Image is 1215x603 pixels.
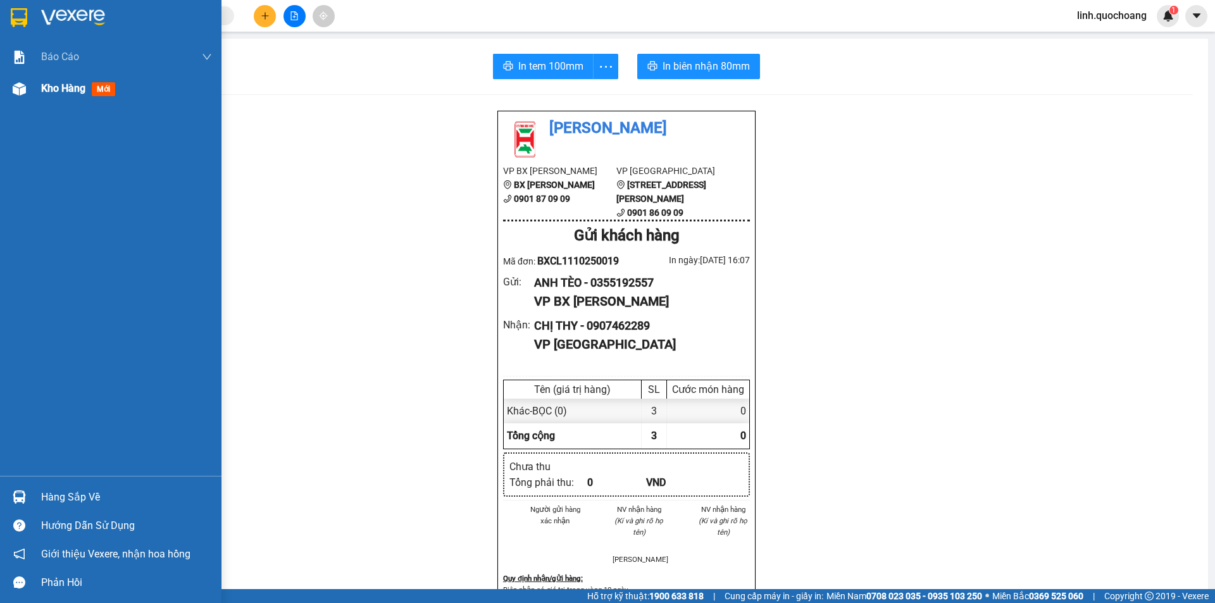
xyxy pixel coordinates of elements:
[613,504,666,515] li: NV nhận hàng
[866,591,982,601] strong: 0708 023 035 - 0935 103 250
[503,194,512,203] span: phone
[587,589,704,603] span: Hỗ trợ kỹ thuật:
[13,519,25,532] span: question-circle
[1145,592,1154,600] span: copyright
[670,383,746,395] div: Cước món hàng
[1093,589,1095,603] span: |
[503,164,616,178] li: VP BX [PERSON_NAME]
[725,589,823,603] span: Cung cấp máy in - giấy in:
[651,430,657,442] span: 3
[503,116,750,140] li: [PERSON_NAME]
[41,546,190,562] span: Giới thiệu Vexere, nhận hoa hồng
[41,516,212,535] div: Hướng dẫn sử dụng
[1029,591,1083,601] strong: 0369 525 060
[534,317,740,335] div: CHỊ THY - 0907462289
[503,274,534,290] div: Gửi :
[713,589,715,603] span: |
[663,58,750,74] span: In biên nhận 80mm
[11,11,112,41] div: BX [PERSON_NAME]
[1185,5,1207,27] button: caret-down
[593,54,618,79] button: more
[528,504,582,526] li: Người gửi hàng xác nhận
[616,164,730,178] li: VP [GEOGRAPHIC_DATA]
[290,11,299,20] span: file-add
[667,399,749,423] div: 0
[627,208,683,218] b: 0901 86 09 09
[503,180,512,189] span: environment
[507,405,567,417] span: Khác - BỌC (0)
[41,573,212,592] div: Phản hồi
[11,56,112,74] div: 0355192557
[534,274,740,292] div: ANH TÈO - 0355192557
[283,5,306,27] button: file-add
[696,504,750,515] li: NV nhận hàng
[11,8,27,27] img: logo-vxr
[985,594,989,599] span: ⚪️
[313,5,335,27] button: aim
[41,82,85,94] span: Kho hàng
[1169,6,1178,15] sup: 1
[1067,8,1157,23] span: linh.quochoang
[13,82,26,96] img: warehouse-icon
[92,82,115,96] span: mới
[41,49,79,65] span: Báo cáo
[41,488,212,507] div: Hàng sắp về
[503,573,750,584] div: Quy định nhận/gửi hàng :
[507,383,638,395] div: Tên (giá trị hàng)
[647,61,657,73] span: printer
[121,11,151,24] span: Nhận:
[254,5,276,27] button: plus
[503,317,534,333] div: Nhận :
[13,548,25,560] span: notification
[13,576,25,588] span: message
[646,475,705,490] div: VND
[1171,6,1176,15] span: 1
[645,383,663,395] div: SL
[587,475,646,490] div: 0
[1191,10,1202,22] span: caret-down
[202,52,212,62] span: down
[121,54,249,72] div: 0907462289
[740,430,746,442] span: 0
[11,74,101,140] span: ỦY TÍNH DỤNG BÀ TỨ
[509,475,587,490] div: Tổng phải thu :
[637,54,760,79] button: printerIn biên nhận 80mm
[614,516,663,537] i: (Kí và ghi rõ họ tên)
[121,11,249,39] div: [GEOGRAPHIC_DATA]
[121,39,249,54] div: CHỊ THY
[616,208,625,217] span: phone
[616,180,625,189] span: environment
[616,180,706,204] b: [STREET_ADDRESS][PERSON_NAME]
[642,399,667,423] div: 3
[503,584,750,595] p: Biên nhận có giá trị trong vòng 10 ngày.
[507,430,555,442] span: Tổng cộng
[11,41,112,56] div: ANH TÈO
[514,180,595,190] b: BX [PERSON_NAME]
[514,194,570,204] b: 0901 87 09 09
[509,459,587,475] div: Chưa thu
[699,516,747,537] i: (Kí và ghi rõ họ tên)
[1162,10,1174,22] img: icon-new-feature
[503,253,626,269] div: Mã đơn:
[13,51,26,64] img: solution-icon
[503,224,750,248] div: Gửi khách hàng
[613,554,666,565] li: [PERSON_NAME]
[493,54,594,79] button: printerIn tem 100mm
[534,335,740,354] div: VP [GEOGRAPHIC_DATA]
[518,58,583,74] span: In tem 100mm
[626,253,750,267] div: In ngày: [DATE] 16:07
[503,61,513,73] span: printer
[13,490,26,504] img: warehouse-icon
[11,81,29,94] span: DĐ:
[503,116,547,161] img: logo.jpg
[11,12,30,25] span: Gửi:
[319,11,328,20] span: aim
[594,59,618,75] span: more
[826,589,982,603] span: Miền Nam
[537,255,619,267] span: BXCL1110250019
[261,11,270,20] span: plus
[534,292,740,311] div: VP BX [PERSON_NAME]
[649,591,704,601] strong: 1900 633 818
[992,589,1083,603] span: Miền Bắc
